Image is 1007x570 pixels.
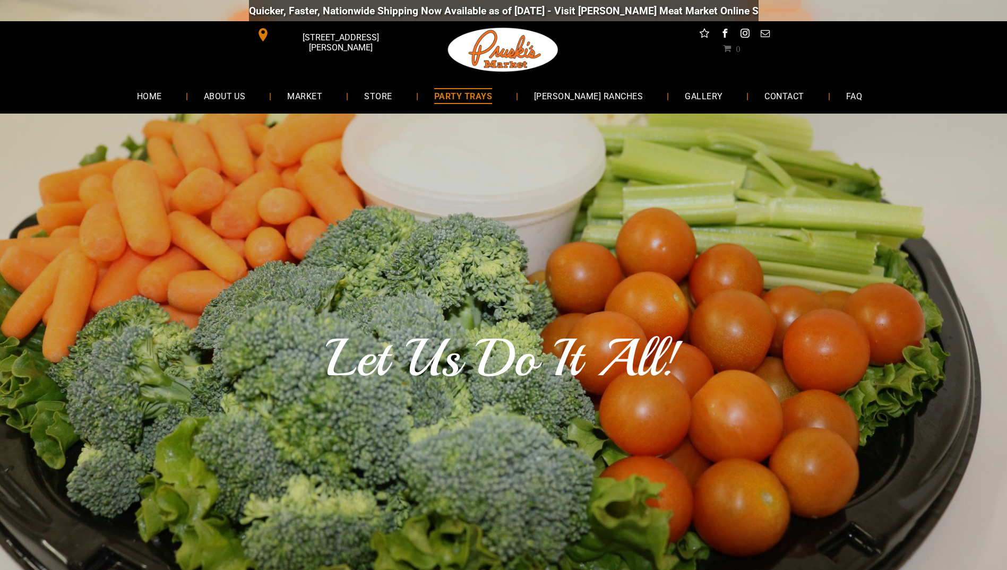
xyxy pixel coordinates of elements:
[736,44,740,53] span: 0
[348,82,408,110] a: STORE
[758,27,772,43] a: email
[326,325,681,391] font: Let Us Do It All!
[418,82,508,110] a: PARTY TRAYS
[518,82,659,110] a: [PERSON_NAME] RANCHES
[718,27,731,43] a: facebook
[272,27,409,58] span: [STREET_ADDRESS][PERSON_NAME]
[446,21,561,79] img: Pruski-s+Market+HQ+Logo2-1920w.png
[188,82,262,110] a: ABOUT US
[738,27,752,43] a: instagram
[748,82,820,110] a: CONTACT
[271,82,338,110] a: MARKET
[121,82,178,110] a: HOME
[698,27,711,43] a: Social network
[830,82,878,110] a: FAQ
[249,27,411,43] a: [STREET_ADDRESS][PERSON_NAME]
[669,82,738,110] a: GALLERY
